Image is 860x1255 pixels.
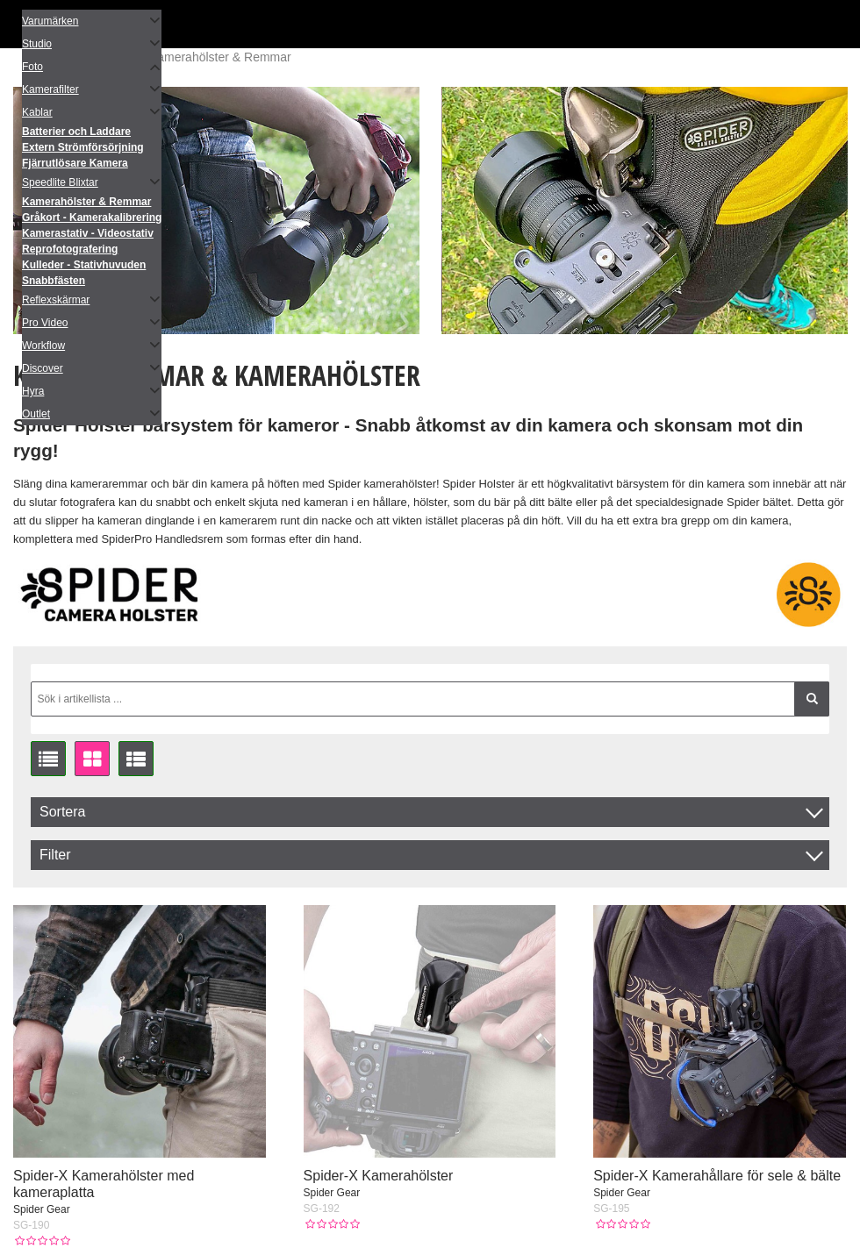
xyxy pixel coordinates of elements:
a: Speedlite Blixtar [22,175,98,190]
a: Hyra [22,383,44,399]
img: Annons:001 ban-spider-holster-001.jpg [13,87,419,334]
a: Gråkort - Kamerakalibrering [22,211,161,224]
a: Workflow [22,338,65,353]
a: Filtrera [794,681,829,717]
a: Kamerastativ - Videostativ [22,227,154,239]
a: Extern Strömförsörjning [22,141,144,153]
img: Spider-X Kamerahållare för sele & bälte [593,905,846,1158]
a: Varumärken [22,13,78,29]
a: Kamerahölster & Remmar [22,196,151,208]
span: Sortera [31,797,829,827]
span: SG-190 [13,1219,49,1231]
input: Sök i artikellista ... [31,681,829,717]
div: Filter [31,840,829,870]
a: Outlet [22,406,50,422]
a: Fjärrutlösare Kamera [22,157,128,169]
a: Studio [22,36,52,52]
a: Foto [22,59,43,75]
a: Spider-X Kamerahållare för sele & bälte [593,1168,841,1183]
a: Discover [22,360,63,376]
a: Batterier och Laddare [22,125,131,138]
h2: Spider Holster bärsystem för kameror - Snabb åtkomst av din kamera och skonsam mot din rygg! [13,413,847,464]
a: Reflexskärmar [22,292,90,308]
div: Kundbetyg: 0 [304,1216,360,1232]
img: Spider-X Kamerahölster med kameraplatta [13,905,266,1158]
span: Spider Gear [304,1187,361,1199]
img: SpiderPro Camera Holster and Camera Hand Strap [13,560,847,629]
a: Kulleder - Stativhuvuden [22,259,146,271]
a: Pro Video [22,315,68,331]
a: Fönstervisning [75,741,110,776]
a: Reprofotografering [22,243,118,255]
a: Spider-X Kamerahölster med kameraplatta [13,1168,194,1200]
a: Kamerafilter [22,82,79,97]
a: Listvisning [31,741,66,776]
div: Kundbetyg: 0 [593,1216,649,1232]
a: Kablar [22,104,53,120]
h1: Kameraremmar & Kamerahölster [13,356,847,395]
span: SG-192 [304,1202,340,1215]
span: SG-195 [593,1202,629,1215]
a: Spider-X Kamerahölster [304,1168,454,1183]
span: Spider Gear [13,1203,70,1216]
div: Kundbetyg: 0 [13,1233,69,1249]
a: Snabbfästen [22,275,85,287]
img: Annons:002 ban-spider-holster-002.jpg [441,87,848,334]
a: Utökad listvisning [118,741,154,776]
img: Spider-X Kamerahölster [304,905,556,1158]
span: Spider Gear [593,1187,650,1199]
p: Släng dina kameraremmar och bär din kamera på höften med Spider kamerahölster! Spider Holster är ... [13,475,847,548]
